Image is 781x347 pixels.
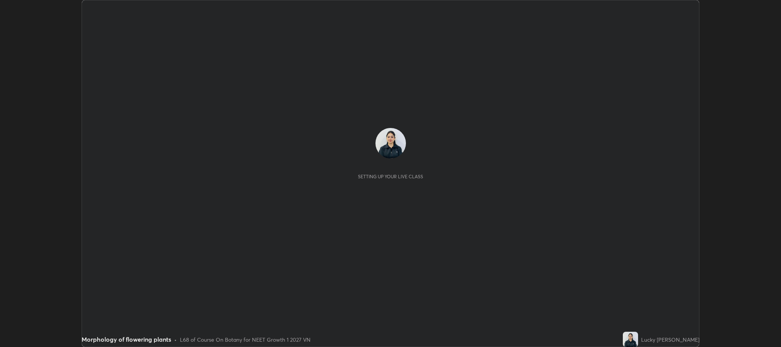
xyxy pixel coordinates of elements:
[82,335,171,344] div: Morphology of flowering plants
[358,174,423,179] div: Setting up your live class
[641,336,699,344] div: Lucky [PERSON_NAME]
[174,336,177,344] div: •
[623,332,638,347] img: ac32ed79869041e68d2c152ee794592b.jpg
[375,128,406,158] img: ac32ed79869041e68d2c152ee794592b.jpg
[180,336,311,344] div: L68 of Course On Botany for NEET Growth 1 2027 VN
